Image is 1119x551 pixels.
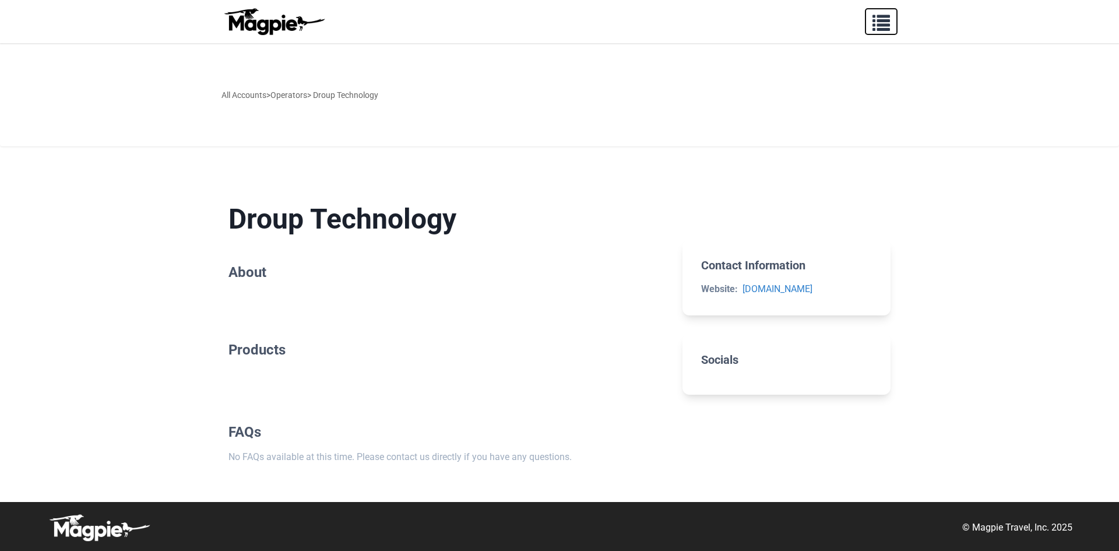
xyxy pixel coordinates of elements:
h2: Products [228,342,664,359]
strong: Website: [701,283,738,294]
h2: Socials [701,353,872,367]
h1: Droup Technology [228,202,664,236]
a: Operators [270,90,307,100]
h2: Contact Information [701,258,872,272]
a: [DOMAIN_NAME] [743,283,812,294]
h2: FAQs [228,424,664,441]
p: No FAQs available at this time. Please contact us directly if you have any questions. [228,450,664,465]
img: logo-white-d94fa1abed81b67a048b3d0f0ab5b955.png [47,514,152,542]
a: All Accounts [221,90,266,100]
img: logo-ab69f6fb50320c5b225c76a69d11143b.png [221,8,326,36]
h2: About [228,264,664,281]
div: > > Droup Technology [221,89,378,101]
p: © Magpie Travel, Inc. 2025 [962,520,1072,535]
